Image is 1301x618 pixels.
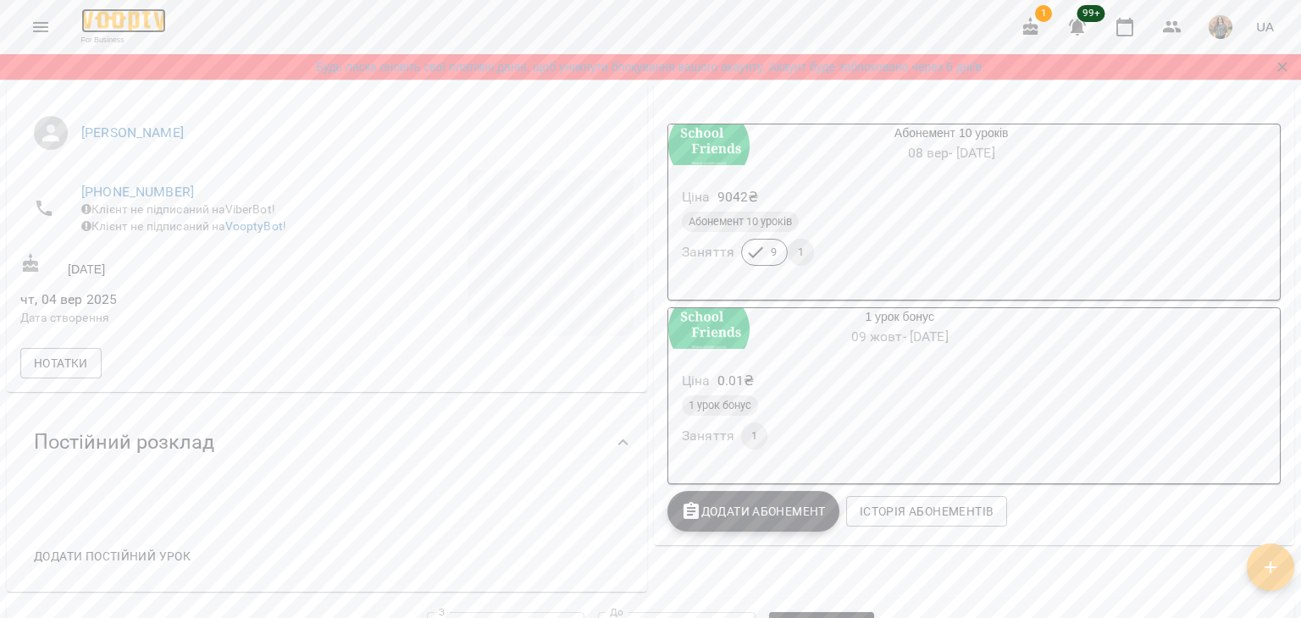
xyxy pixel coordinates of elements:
span: For Business [81,35,166,46]
div: Постійний розклад [7,399,647,486]
button: Нотатки [20,348,102,378]
span: Історія абонементів [860,501,994,521]
button: Menu [20,7,61,47]
h6: Заняття [682,424,734,448]
a: Будь ласка оновіть свої платіжні данні, щоб уникнути блокування вашого акаунту. Акаунт буде забло... [316,58,985,75]
div: 1 урок бонус [668,308,750,349]
div: [DATE] [17,250,327,281]
span: 09 жовт - [DATE] [851,328,949,345]
button: Абонемент 10 уроків08 вер- [DATE]Ціна9042₴Абонемент 10 уроківЗаняття91 [668,124,1153,286]
button: UA [1249,11,1281,42]
span: 9 [761,245,787,260]
span: 1 [741,428,767,444]
button: Додати Абонемент [667,491,839,532]
a: [PHONE_NUMBER] [81,184,194,200]
a: [PERSON_NAME] [81,124,184,141]
button: Додати постійний урок [27,541,197,571]
p: 9042 ₴ [717,187,759,207]
div: Абонемент 10 уроків [750,124,1153,165]
div: 1 урок бонус [750,308,1049,349]
h6: Ціна [682,185,711,209]
span: Нотатки [34,353,88,373]
img: 7a0c59d5fd3336b88288794a7f9749f6.jpeg [1209,15,1232,39]
span: чт, 04 вер 2025 [20,290,324,310]
span: Додати постійний урок [34,546,191,566]
span: 1 урок бонус [682,398,758,413]
img: Voopty Logo [81,8,166,33]
span: 1 [788,245,814,260]
span: 99+ [1077,5,1105,22]
h6: Ціна [682,369,711,393]
button: 1 урок бонус09 жовт- [DATE]Ціна0.01₴1 урок бонусЗаняття1 [668,308,1049,470]
span: 1 [1035,5,1052,22]
span: 08 вер - [DATE] [908,145,995,161]
span: Клієнт не підписаний на ViberBot! [81,202,275,216]
div: Абонемент 10 уроків [668,124,750,165]
span: Клієнт не підписаний на ! [81,219,286,233]
h6: Заняття [682,240,734,264]
span: Постійний розклад [34,429,214,455]
p: 0.01 ₴ [717,371,755,391]
a: VooptyBot [225,219,283,233]
span: UA [1256,18,1274,36]
span: Абонемент 10 уроків [682,214,799,229]
span: Додати Абонемент [681,501,826,521]
p: Дата створення [20,310,324,327]
button: Історія абонементів [846,496,1007,527]
button: Закрити сповіщення [1271,55,1294,79]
